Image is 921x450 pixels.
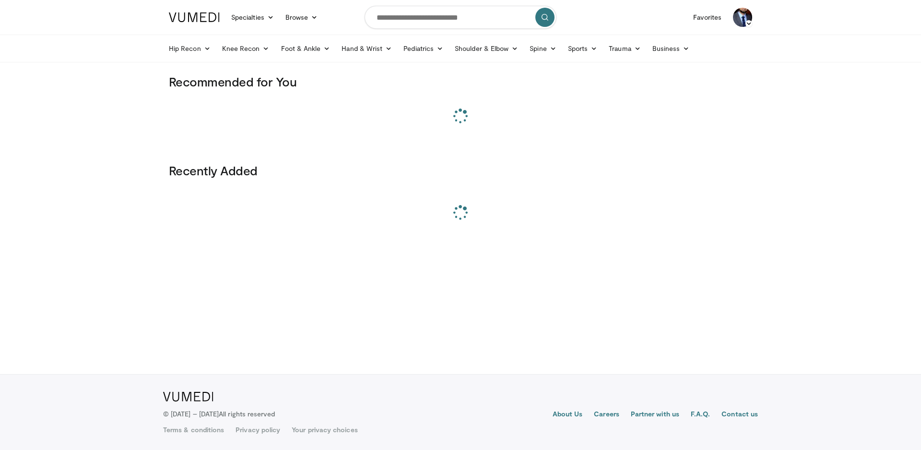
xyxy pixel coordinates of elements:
a: Privacy policy [236,425,280,435]
img: VuMedi Logo [169,12,220,22]
a: Browse [280,8,324,27]
a: Contact us [721,409,758,421]
a: Careers [594,409,619,421]
img: VuMedi Logo [163,392,213,401]
a: Pediatrics [398,39,449,58]
a: Business [647,39,696,58]
a: F.A.Q. [691,409,710,421]
a: Foot & Ankle [275,39,336,58]
a: Specialties [225,8,280,27]
h3: Recommended for You [169,74,752,89]
a: Sports [562,39,603,58]
input: Search topics, interventions [365,6,556,29]
a: Favorites [687,8,727,27]
a: Partner with us [631,409,679,421]
a: Hip Recon [163,39,216,58]
a: Terms & conditions [163,425,224,435]
a: About Us [553,409,583,421]
img: Avatar [733,8,752,27]
a: Hand & Wrist [336,39,398,58]
h3: Recently Added [169,163,752,178]
a: Your privacy choices [292,425,357,435]
a: Knee Recon [216,39,275,58]
a: Spine [524,39,562,58]
a: Shoulder & Elbow [449,39,524,58]
span: All rights reserved [219,410,275,418]
a: Trauma [603,39,647,58]
p: © [DATE] – [DATE] [163,409,275,419]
